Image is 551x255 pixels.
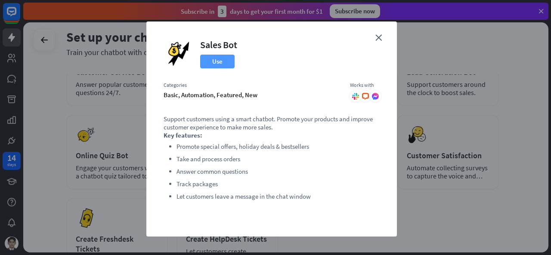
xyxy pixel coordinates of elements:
[176,141,380,152] li: Promote special offers, holiday deals & bestsellers
[176,191,380,202] li: Let customers leave a message in the chat window
[375,34,382,41] i: close
[164,82,341,89] div: Categories
[7,3,33,29] button: Open LiveChat chat widget
[176,179,380,189] li: Track packages
[176,166,380,177] li: Answer common questions
[350,82,380,89] div: Works with
[164,115,380,131] p: Support customers using a smart chatbot. Promote your products and improve customer experience to...
[164,131,202,139] strong: Key features:
[200,55,235,68] button: Use
[200,39,237,51] div: Sales Bot
[176,154,380,164] li: Take and process orders
[164,91,341,99] div: basic, automation, featured, new
[164,39,194,69] img: Sales Bot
